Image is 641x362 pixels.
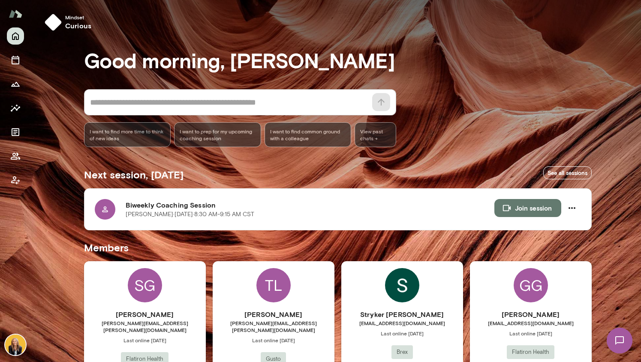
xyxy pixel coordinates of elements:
[7,27,24,45] button: Home
[213,309,334,320] h6: [PERSON_NAME]
[470,330,592,337] span: Last online [DATE]
[84,168,184,181] h5: Next session, [DATE]
[128,268,162,302] div: SG
[45,14,62,31] img: mindset
[126,200,494,210] h6: Biweekly Coaching Session
[514,268,548,302] div: GG
[7,124,24,141] button: Documents
[470,309,592,320] h6: [PERSON_NAME]
[90,128,166,142] span: I want to find more time to think of new ideas
[7,172,24,189] button: Client app
[84,122,171,147] div: I want to find more time to think of new ideas
[84,309,206,320] h6: [PERSON_NAME]
[341,320,463,326] span: [EMAIL_ADDRESS][DOMAIN_NAME]
[543,166,592,180] a: See all sessions
[341,309,463,320] h6: Stryker [PERSON_NAME]
[180,128,256,142] span: I want to prep for my upcoming coaching session
[213,320,334,333] span: [PERSON_NAME][EMAIL_ADDRESS][PERSON_NAME][DOMAIN_NAME]
[65,14,91,21] span: Mindset
[41,10,98,34] button: Mindsetcurious
[7,51,24,69] button: Sessions
[84,337,206,344] span: Last online [DATE]
[65,21,91,31] h6: curious
[7,148,24,165] button: Members
[84,48,592,72] h3: Good morning, [PERSON_NAME]
[213,337,334,344] span: Last online [DATE]
[84,241,592,254] h5: Members
[391,348,413,356] span: Brex
[265,122,352,147] div: I want to find common ground with a colleague
[341,330,463,337] span: Last online [DATE]
[494,199,561,217] button: Join session
[470,320,592,326] span: [EMAIL_ADDRESS][DOMAIN_NAME]
[5,335,26,355] img: Leah Beltz
[84,320,206,333] span: [PERSON_NAME][EMAIL_ADDRESS][PERSON_NAME][DOMAIN_NAME]
[9,6,22,22] img: Mento
[7,100,24,117] button: Insights
[507,348,554,356] span: Flatiron Health
[256,268,291,302] div: TL
[385,268,419,302] img: Stryker Mott
[7,75,24,93] button: Growth Plan
[355,122,396,147] span: View past chats ->
[270,128,346,142] span: I want to find common ground with a colleague
[126,210,254,219] p: [PERSON_NAME] · [DATE] · 8:30 AM-9:15 AM CST
[174,122,261,147] div: I want to prep for my upcoming coaching session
